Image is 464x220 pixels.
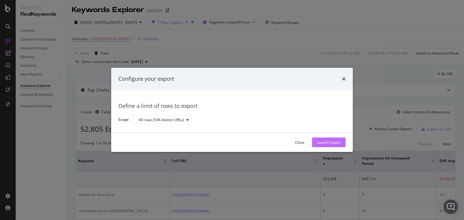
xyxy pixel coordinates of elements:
[312,138,346,147] button: Launch Export
[317,140,341,145] div: Launch Export
[118,102,346,110] div: Define a limit of rows to export
[111,68,353,152] div: modal
[290,138,310,147] button: Close
[139,118,184,122] div: All rows (53K distinct URLs)
[443,200,458,214] div: Open Intercom Messenger
[118,75,174,83] div: Configure your export
[295,140,304,145] div: Close
[342,75,346,83] div: times
[134,115,192,125] button: All rows (53K distinct URLs)
[118,117,129,124] label: Scope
